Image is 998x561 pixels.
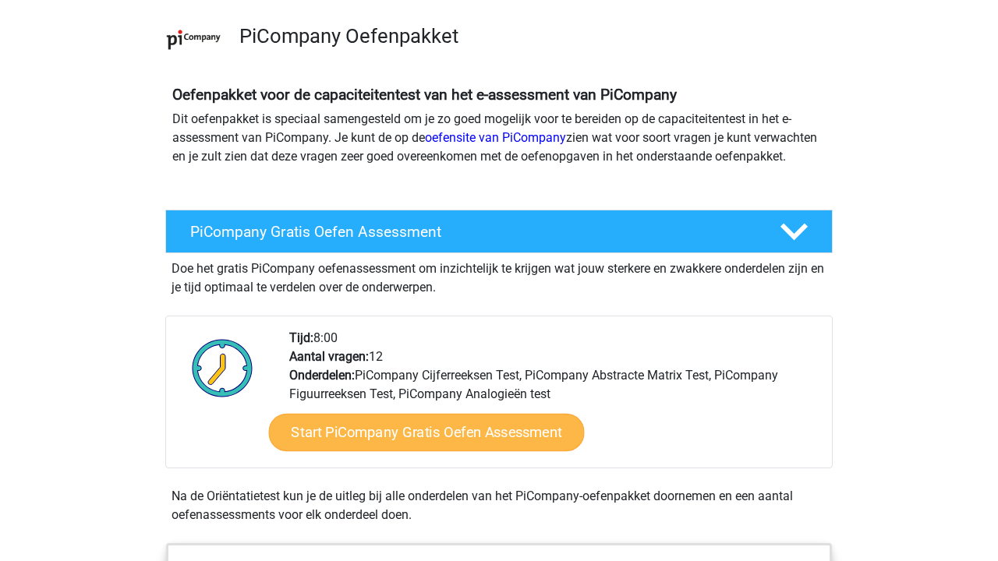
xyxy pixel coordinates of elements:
h3: PiCompany Oefenpakket [239,24,820,48]
b: Tijd: [289,330,313,345]
div: Doe het gratis PiCompany oefenassessment om inzichtelijk te krijgen wat jouw sterkere en zwakkere... [165,253,833,297]
b: Aantal vragen: [289,349,369,364]
p: Dit oefenpakket is speciaal samengesteld om je zo goed mogelijk voor te bereiden op de capaciteit... [172,110,826,166]
b: Onderdelen: [289,368,355,383]
a: Start PiCompany Gratis Oefen Assessment [269,414,585,451]
div: Na de Oriëntatietest kun je de uitleg bij alle onderdelen van het PiCompany-oefenpakket doornemen... [165,487,833,524]
a: oefensite van PiCompany [425,130,566,145]
h4: PiCompany Gratis Oefen Assessment [190,223,755,241]
b: Oefenpakket voor de capaciteitentest van het e-assessment van PiCompany [172,86,677,104]
img: picompany.png [166,12,221,67]
div: 8:00 12 PiCompany Cijferreeksen Test, PiCompany Abstracte Matrix Test, PiCompany Figuurreeksen Te... [278,329,831,467]
img: Klok [183,329,262,407]
a: PiCompany Gratis Oefen Assessment [159,210,839,253]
